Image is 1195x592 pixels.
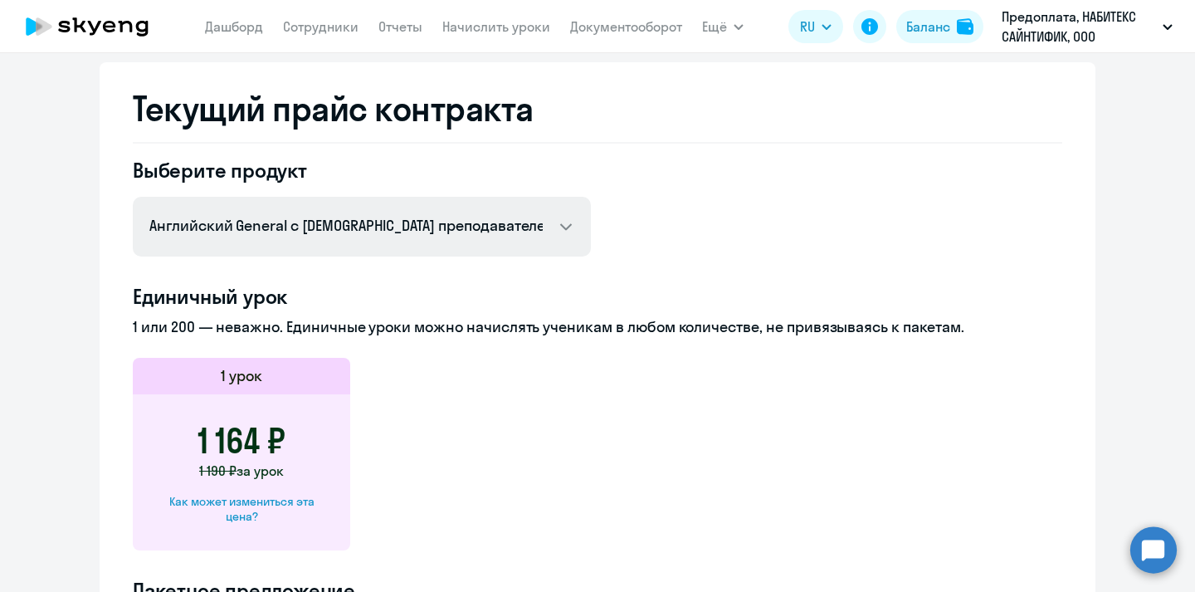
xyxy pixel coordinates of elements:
h2: Текущий прайс контракта [133,89,1062,129]
span: за урок [237,462,284,479]
p: 1 или 200 — неважно. Единичные уроки можно начислять ученикам в любом количестве, не привязываясь... [133,316,1062,338]
button: RU [788,10,843,43]
h4: Выберите продукт [133,157,591,183]
span: Ещё [702,17,727,37]
div: Как может измениться эта цена? [159,494,324,524]
button: Предоплата, НАБИТЕКС САЙНТИФИК, ООО [993,7,1181,46]
h3: 1 164 ₽ [198,421,285,461]
span: RU [800,17,815,37]
h4: Единичный урок [133,283,1062,310]
a: Дашборд [205,18,263,35]
button: Балансbalance [896,10,983,43]
a: Документооборот [570,18,682,35]
h5: 1 урок [221,365,262,387]
div: Баланс [906,17,950,37]
img: balance [957,18,973,35]
p: Предоплата, НАБИТЕКС САЙНТИФИК, ООО [1002,7,1156,46]
button: Ещё [702,10,744,43]
span: 1 190 ₽ [199,462,237,479]
a: Сотрудники [283,18,358,35]
a: Начислить уроки [442,18,550,35]
a: Отчеты [378,18,422,35]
